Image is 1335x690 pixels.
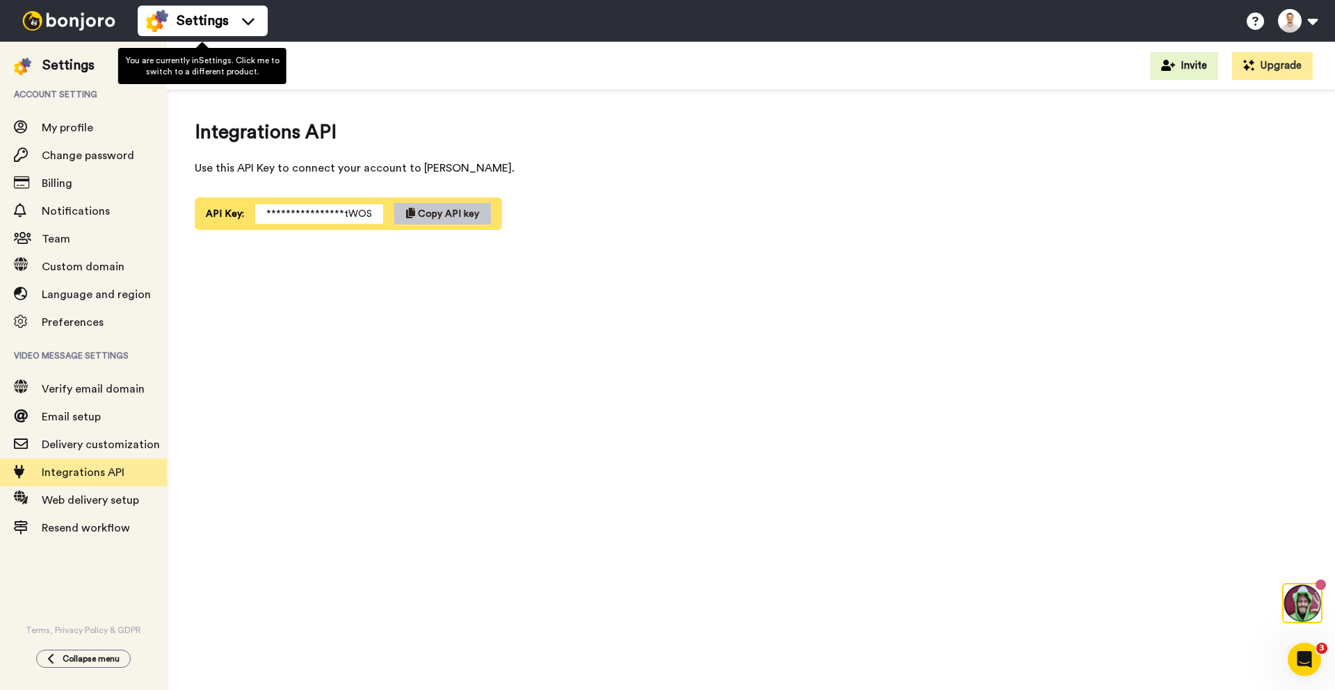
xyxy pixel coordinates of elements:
[42,439,160,450] span: Delivery customization
[1288,643,1321,676] iframe: Intercom live chat
[36,650,131,668] button: Collapse menu
[42,122,93,133] span: My profile
[42,411,101,422] span: Email setup
[1150,52,1218,80] button: Invite
[146,10,168,32] img: settings-colored.svg
[42,178,72,189] span: Billing
[14,58,31,75] img: settings-colored.svg
[42,384,145,395] span: Verify email domain
[42,233,70,245] span: Team
[1,3,39,40] img: 3183ab3e-59ed-45f6-af1c-10226f767056-1659068401.jpg
[177,11,229,31] span: Settings
[42,495,139,506] span: Web delivery setup
[195,118,960,146] span: Integrations API
[195,160,960,176] span: Use this API Key to connect your account to [PERSON_NAME].
[1232,52,1313,80] button: Upgrade
[42,261,124,272] span: Custom domain
[42,206,110,217] span: Notifications
[17,11,121,31] img: bj-logo-header-white.svg
[125,56,279,76] span: You are currently in Settings . Click me to switch to a different product.
[394,203,491,224] button: Copy API key
[42,150,134,161] span: Change password
[42,523,130,534] span: Resend workflow
[206,207,244,221] span: API Key:
[418,209,479,219] span: Copy API key
[42,289,151,300] span: Language and region
[42,317,104,328] span: Preferences
[63,653,120,664] span: Collapse menu
[42,56,95,75] div: Settings
[42,467,124,478] span: Integrations API
[1316,643,1327,654] span: 3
